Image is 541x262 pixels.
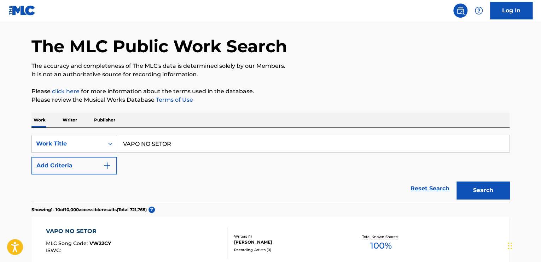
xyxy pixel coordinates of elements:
[506,228,541,262] iframe: Chat Widget
[52,88,80,95] a: click here
[362,234,400,239] p: Total Known Shares:
[407,181,453,196] a: Reset Search
[456,181,510,199] button: Search
[46,227,111,236] div: VAPO NO SETOR
[155,96,193,103] a: Terms of Use
[508,235,512,256] div: Drag
[234,247,341,252] div: Recording Artists ( 0 )
[31,96,510,104] p: Please review the Musical Works Database
[8,5,36,16] img: MLC Logo
[36,139,100,148] div: Work Title
[234,234,341,239] div: Writers ( 1 )
[453,4,467,18] a: Public Search
[46,247,63,254] span: ISWC :
[475,6,483,15] img: help
[31,70,510,79] p: It is not an authoritative source for recording information.
[31,62,510,70] p: The accuracy and completeness of The MLC's data is determined solely by our Members.
[31,207,147,213] p: Showing 1 - 10 of 10,000 accessible results (Total 721,765 )
[490,2,533,19] a: Log In
[31,87,510,96] p: Please for more information about the terms used in the database.
[89,240,111,246] span: VW22CY
[60,113,79,127] p: Writer
[92,113,117,127] p: Publisher
[31,36,287,57] h1: The MLC Public Work Search
[472,4,486,18] div: Help
[149,207,155,213] span: ?
[46,240,89,246] span: MLC Song Code :
[234,239,341,245] div: [PERSON_NAME]
[103,161,111,170] img: 9d2ae6d4665cec9f34b9.svg
[31,157,117,174] button: Add Criteria
[31,135,510,203] form: Search Form
[370,239,391,252] span: 100 %
[31,113,48,127] p: Work
[456,6,465,15] img: search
